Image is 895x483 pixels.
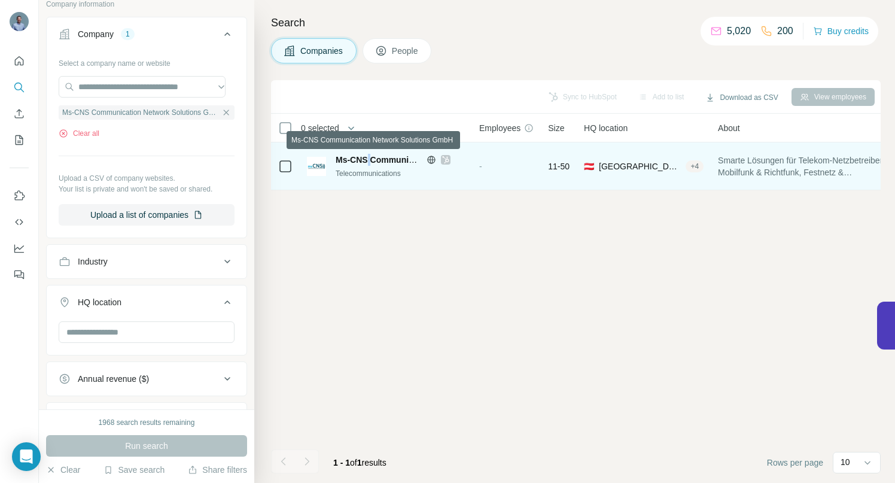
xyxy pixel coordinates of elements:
[718,122,740,134] span: About
[10,103,29,124] button: Enrich CSV
[10,238,29,259] button: Dashboard
[841,456,850,468] p: 10
[599,160,681,172] span: [GEOGRAPHIC_DATA], [GEOGRAPHIC_DATA]
[47,288,246,321] button: HQ location
[767,457,823,469] span: Rows per page
[479,122,520,134] span: Employees
[46,464,80,476] button: Clear
[727,24,751,38] p: 5,020
[350,458,357,467] span: of
[188,464,247,476] button: Share filters
[813,23,869,40] button: Buy credits
[686,161,704,172] div: + 4
[78,28,114,40] div: Company
[47,20,246,53] button: Company1
[59,204,235,226] button: Upload a list of companies
[333,458,386,467] span: results
[12,442,41,471] div: Open Intercom Messenger
[59,53,235,69] div: Select a company name or website
[62,107,219,118] span: Ms-CNS Communication Network Solutions GmbH
[59,128,99,139] button: Clear all
[47,405,246,434] button: Employees (size)
[121,29,135,40] div: 1
[103,464,165,476] button: Save search
[10,12,29,31] img: Avatar
[357,458,362,467] span: 1
[59,173,235,184] p: Upload a CSV of company websites.
[10,185,29,206] button: Use Surfe on LinkedIn
[10,264,29,285] button: Feedback
[47,247,246,276] button: Industry
[333,458,350,467] span: 1 - 1
[10,50,29,72] button: Quick start
[718,154,895,178] span: Smarte Lösungen für Telekom-Netzbetreiber: Mobilfunk & Richtfunk, Festnetz & Transmission, Indivi...
[10,129,29,151] button: My lists
[301,122,339,134] span: 0 selected
[59,184,235,195] p: Your list is private and won't be saved or shared.
[392,45,419,57] span: People
[548,122,564,134] span: Size
[336,155,537,165] span: Ms-CNS Communication Network Solutions GmbH
[548,160,570,172] span: 11-50
[584,160,594,172] span: 🇦🇹
[47,364,246,393] button: Annual revenue ($)
[307,157,326,176] img: Logo of Ms-CNS Communication Network Solutions GmbH
[336,168,465,179] div: Telecommunications
[99,417,195,428] div: 1968 search results remaining
[78,256,108,268] div: Industry
[777,24,793,38] p: 200
[271,14,881,31] h4: Search
[78,296,121,308] div: HQ location
[78,373,149,385] div: Annual revenue ($)
[479,162,482,171] span: -
[697,89,786,107] button: Download as CSV
[300,45,344,57] span: Companies
[584,122,628,134] span: HQ location
[10,211,29,233] button: Use Surfe API
[10,77,29,98] button: Search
